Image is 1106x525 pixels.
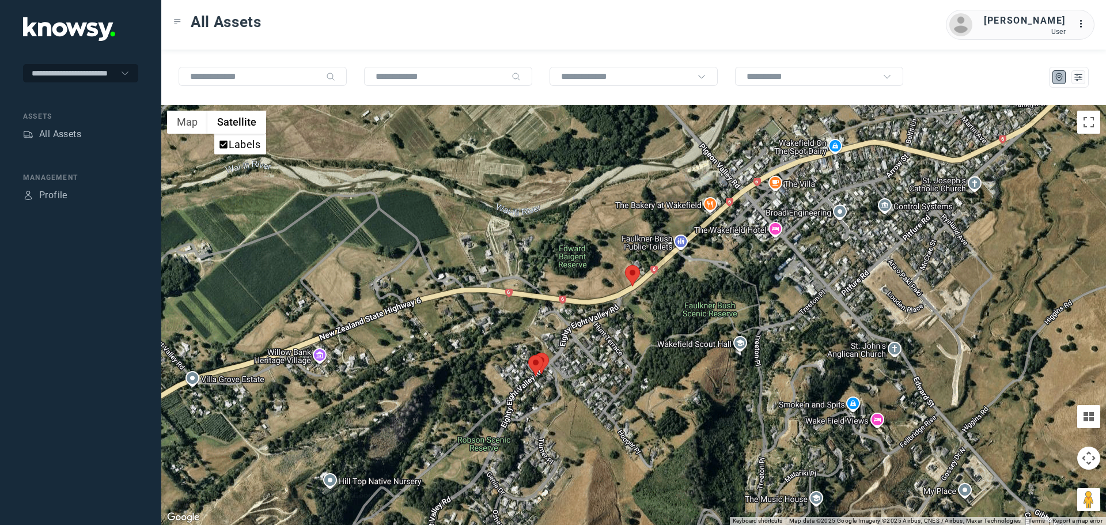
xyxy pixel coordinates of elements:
div: List [1073,72,1084,82]
span: Map data ©2025 Google Imagery ©2025 Airbus, CNES / Airbus, Maxar Technologies [789,518,1021,524]
a: Open this area in Google Maps (opens a new window) [164,510,202,525]
button: Show street map [167,111,207,134]
div: : [1077,17,1091,31]
ul: Show satellite imagery [214,134,266,154]
div: Search [512,72,521,81]
button: Show satellite imagery [207,111,266,134]
div: [PERSON_NAME] [984,14,1066,28]
div: Profile [39,188,67,202]
button: Drag Pegman onto the map to open Street View [1077,488,1100,511]
div: Map [1054,72,1065,82]
button: Keyboard shortcuts [733,517,782,525]
li: Labels [215,135,265,153]
div: Management [23,172,138,183]
a: Terms (opens in new tab) [1028,518,1046,524]
a: AssetsAll Assets [23,127,81,141]
div: User [984,28,1066,36]
div: Assets [23,111,138,122]
button: Tilt map [1077,405,1100,428]
button: Toggle fullscreen view [1077,111,1100,134]
a: Report a map error [1052,518,1103,524]
a: ProfileProfile [23,188,67,202]
div: All Assets [39,127,81,141]
img: Application Logo [23,17,115,41]
div: Assets [23,129,33,139]
div: : [1077,17,1091,33]
div: Profile [23,190,33,201]
img: Google [164,510,202,525]
img: avatar.png [949,13,972,36]
label: Labels [229,138,260,150]
span: All Assets [191,12,262,32]
div: Search [326,72,335,81]
tspan: ... [1078,20,1089,28]
button: Map camera controls [1077,447,1100,470]
div: Toggle Menu [173,18,181,26]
